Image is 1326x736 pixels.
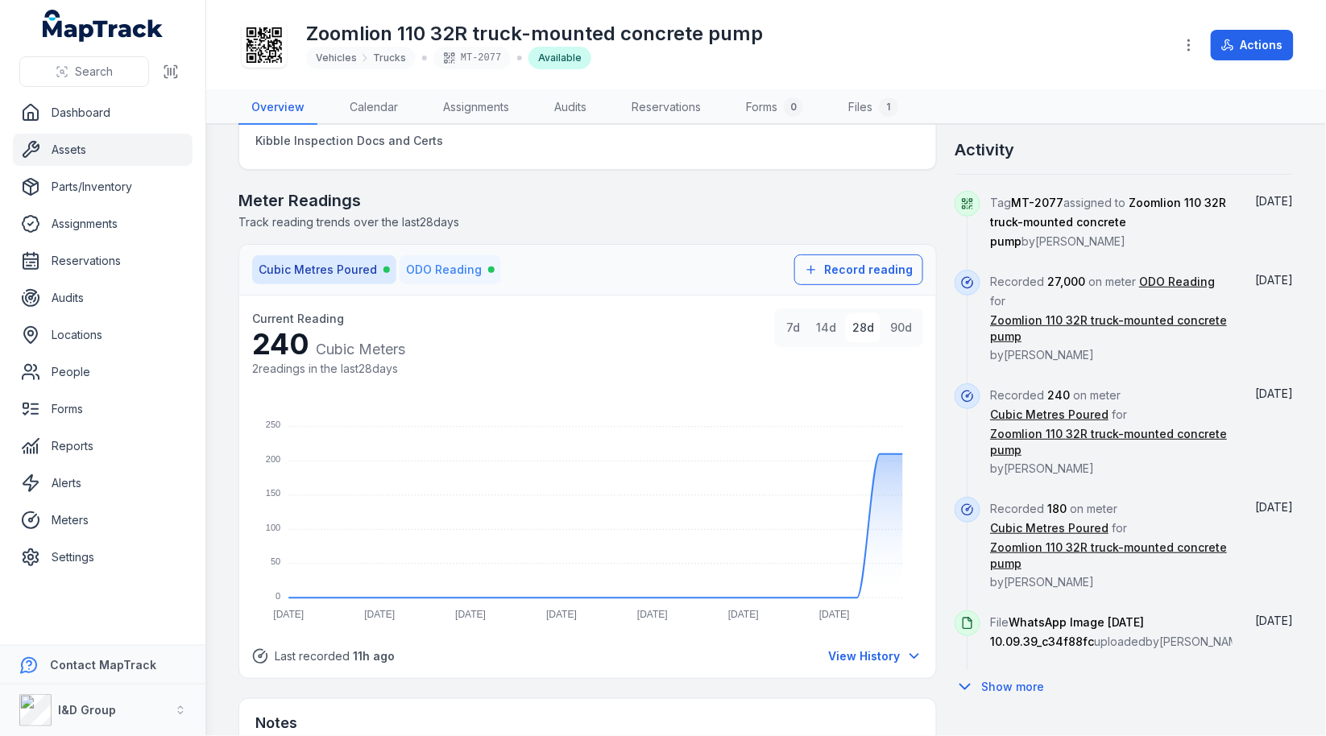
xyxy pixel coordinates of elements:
a: Meters [13,504,193,536]
a: Assignments [13,208,193,240]
span: Recorded on meter for by [PERSON_NAME] [990,502,1233,589]
span: Zoomlion 110 32R truck-mounted concrete pump [990,196,1226,248]
span: Record reading [824,262,913,278]
h1: Zoomlion 110 32R truck-mounted concrete pump [306,21,763,47]
span: Trucks [373,52,406,64]
a: Overview [238,91,317,125]
span: Vehicles [316,52,357,64]
tspan: 0 [276,591,280,601]
span: [DATE] [1256,614,1294,627]
a: Zoomlion 110 32R truck-mounted concrete pump [990,426,1233,458]
a: Dashboard [13,97,193,129]
a: Alerts [13,467,193,499]
a: Cubic Metres Poured [990,407,1108,423]
tspan: [DATE] [364,610,395,621]
a: Assets [13,134,193,166]
h2: Meter Readings [238,189,937,212]
tspan: [DATE] [728,610,759,621]
h3: Notes [255,712,297,734]
span: Cubic Meters [316,341,405,358]
button: ODO Reading [400,255,501,284]
time: 05/10/2025, 11:55:17 pm [1256,194,1294,208]
div: 2 readings in the last 28 days [252,361,405,377]
a: MapTrack [43,10,164,42]
a: Forms0 [733,91,816,125]
time: 05/10/2025, 11:40:55 pm [353,649,395,663]
a: Locations [13,319,193,351]
time: 05/10/2025, 11:40:24 pm [1256,500,1294,514]
a: Zoomlion 110 32R truck-mounted concrete pump [990,540,1233,572]
button: 14d [810,313,843,342]
tspan: 150 [266,489,280,498]
div: 240 [252,328,405,361]
button: Actions [1211,30,1294,60]
time: 21/08/2025, 10:07:17 am [1256,614,1294,627]
span: Current Reading [252,312,344,325]
button: Show more [955,670,1055,704]
a: Parts/Inventory [13,171,193,203]
time: 05/10/2025, 11:40:55 pm [1256,387,1294,400]
a: Reports [13,430,193,462]
button: 28d [846,313,881,342]
tspan: 50 [271,557,280,567]
span: Cubic Metres Poured [259,262,377,278]
span: ODO Reading [406,262,482,278]
h2: Activity [955,139,1014,161]
span: Tag assigned to by [PERSON_NAME] [990,196,1226,248]
span: MT-2077 [1011,196,1063,209]
tspan: [DATE] [273,610,304,621]
a: Reservations [619,91,714,125]
button: Cubic Metres Poured [252,255,396,284]
span: Last recorded [275,648,395,664]
strong: I&D Group [58,703,116,717]
div: 1 [879,97,898,117]
button: 90d [884,313,918,342]
tspan: 250 [266,420,280,430]
div: 0 [784,97,803,117]
span: WhatsApp Image [DATE] 10.09.39_c34f88fc [990,615,1144,648]
button: View all meter readings history [827,647,923,665]
span: [DATE] [1256,387,1294,400]
a: Files1 [835,91,911,125]
tspan: [DATE] [546,610,577,621]
span: Track reading trends over the last 28 days [238,215,459,229]
a: Calendar [337,91,411,125]
button: Search [19,56,149,87]
span: File uploaded by [PERSON_NAME] [990,615,1249,648]
span: View History [828,648,900,664]
tspan: [DATE] [455,610,486,621]
span: 27,000 [1047,275,1085,288]
a: Zoomlion 110 32R truck-mounted concrete pump [990,312,1233,345]
span: Kibble Inspection Docs and Certs [255,134,443,147]
button: Record reading [794,254,923,285]
a: Reservations [13,245,193,277]
span: Recorded on meter for by [PERSON_NAME] [990,275,1233,362]
a: Assignments [430,91,522,125]
a: Settings [13,541,193,573]
a: Audits [13,282,193,314]
a: Forms [13,393,193,425]
span: Recorded on meter for by [PERSON_NAME] [990,388,1233,475]
tspan: [DATE] [637,610,668,621]
tspan: 200 [266,454,280,464]
strong: Contact MapTrack [50,658,156,672]
a: Audits [541,91,599,125]
span: Search [75,64,113,80]
a: Cubic Metres Poured [990,520,1108,536]
div: Available [528,47,591,69]
span: 11h ago [353,649,395,663]
span: [DATE] [1256,500,1294,514]
time: 05/10/2025, 11:41:37 pm [1256,273,1294,287]
span: [DATE] [1256,194,1294,208]
span: [DATE] [1256,273,1294,287]
tspan: 100 [266,523,280,532]
button: 7d [780,313,806,342]
span: 240 [1047,388,1070,402]
a: ODO Reading [1139,274,1215,290]
span: 180 [1047,502,1067,515]
div: MT-2077 [433,47,511,69]
tspan: [DATE] [819,610,850,621]
a: People [13,356,193,388]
